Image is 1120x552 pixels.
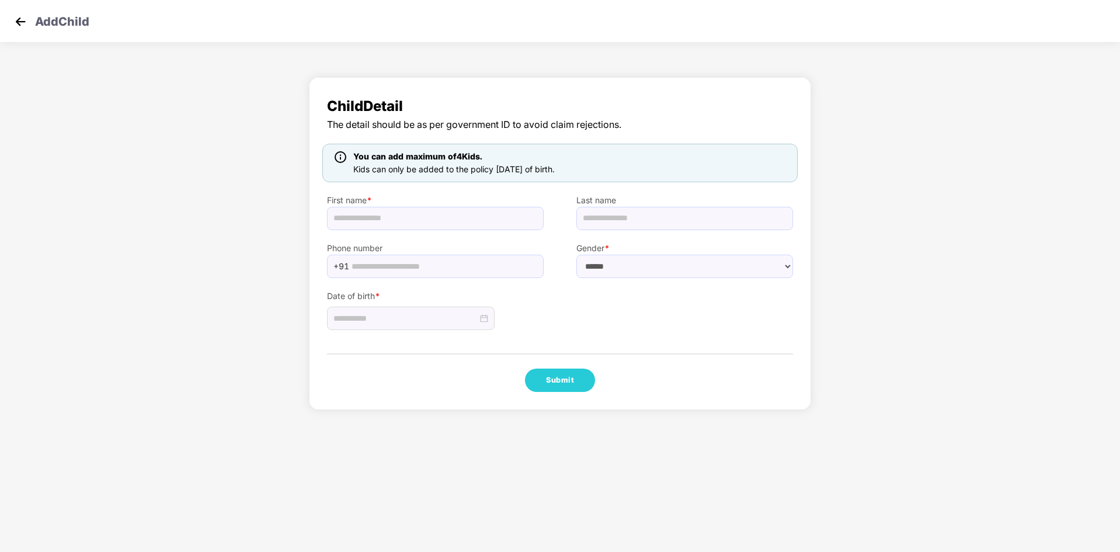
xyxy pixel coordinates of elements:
[333,258,349,275] span: +91
[327,194,544,207] label: First name
[576,242,793,255] label: Gender
[35,13,89,27] p: Add Child
[12,13,29,30] img: svg+xml;base64,PHN2ZyB4bWxucz0iaHR0cDovL3d3dy53My5vcmcvMjAwMC9zdmciIHdpZHRoPSIzMCIgaGVpZ2h0PSIzMC...
[327,117,793,132] span: The detail should be as per government ID to avoid claim rejections.
[353,151,482,161] span: You can add maximum of 4 Kids.
[353,164,555,174] span: Kids can only be added to the policy [DATE] of birth.
[327,242,544,255] label: Phone number
[525,369,595,392] button: Submit
[327,95,793,117] span: Child Detail
[327,290,544,303] label: Date of birth
[335,151,346,163] img: icon
[576,194,793,207] label: Last name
